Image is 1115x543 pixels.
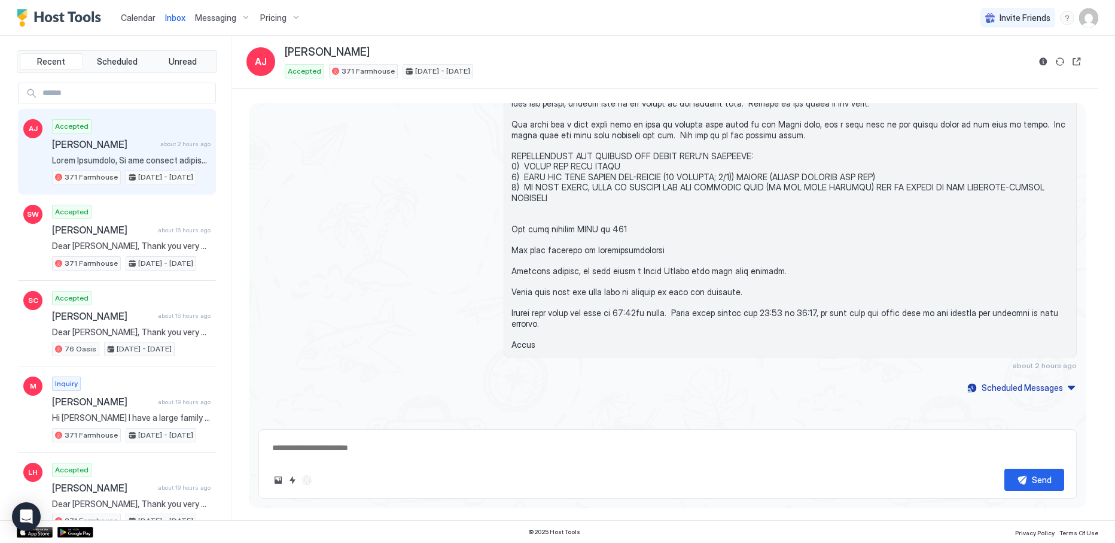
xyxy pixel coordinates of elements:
a: Terms Of Use [1059,526,1098,538]
span: about 2 hours ago [1013,361,1077,370]
span: 371 Farmhouse [65,430,118,441]
span: about 19 hours ago [158,398,211,406]
span: 371 Farmhouse [65,258,118,269]
span: about 2 hours ago [160,140,211,148]
a: Calendar [121,11,156,24]
button: Open reservation [1070,54,1084,69]
span: 371 Farmhouse [65,172,118,183]
span: Pricing [260,13,287,23]
span: LH [28,467,38,478]
span: Accepted [55,121,89,132]
span: Accepted [55,293,89,304]
span: about 19 hours ago [158,484,211,492]
span: Inbox [165,13,185,23]
button: Scheduled [86,53,149,70]
button: Reservation information [1036,54,1050,69]
button: Scheduled Messages [965,380,1077,396]
a: Privacy Policy [1015,526,1055,538]
span: [PERSON_NAME] [52,310,153,322]
span: Inquiry [55,378,78,389]
a: Host Tools Logo [17,9,106,27]
span: Messaging [195,13,236,23]
span: Unread [169,56,197,67]
div: Open Intercom Messenger [12,502,41,531]
button: Sync reservation [1053,54,1067,69]
span: [PERSON_NAME] [52,482,153,494]
span: 76 Oasis [65,344,96,354]
span: SC [28,295,38,306]
span: [DATE] - [DATE] [138,430,193,441]
span: Accepted [288,66,321,77]
span: M [30,381,36,392]
span: AJ [255,54,267,69]
button: Send [1004,469,1064,491]
div: tab-group [17,50,217,73]
span: [DATE] - [DATE] [117,344,172,354]
span: [PERSON_NAME] [285,45,370,59]
div: menu [1060,11,1074,25]
button: Upload image [271,473,285,487]
span: Dear [PERSON_NAME], Thank you very much for booking a stay at our place. We look forward to hosti... [52,499,211,509]
span: [PERSON_NAME] [52,396,153,408]
button: Unread [151,53,214,70]
span: Dear [PERSON_NAME], Thank you very much for booking a stay at our place. We look forward to hosti... [52,327,211,338]
span: [DATE] - [DATE] [138,515,193,526]
span: AJ [29,123,38,134]
span: [PERSON_NAME] [52,224,153,236]
span: Hi [PERSON_NAME] I have a large family 29 adults 7 children Looking for rental [DATE]-[DATE] Are ... [52,412,211,423]
span: Dear [PERSON_NAME], Thank you very much for booking a stay at our place. We look forward to hosti... [52,241,211,251]
span: about 16 hours ago [158,312,211,320]
div: Send [1032,474,1052,486]
a: Google Play Store [57,527,93,538]
span: Privacy Policy [1015,529,1055,536]
button: Quick reply [285,473,300,487]
span: Accepted [55,207,89,217]
span: Calendar [121,13,156,23]
span: about 16 hours ago [158,226,211,234]
span: 371 Farmhouse [65,515,118,526]
input: Input Field [38,83,215,104]
span: [DATE] - [DATE] [415,66,470,77]
a: Inbox [165,11,185,24]
span: SW [27,209,39,220]
div: User profile [1079,8,1098,28]
span: [DATE] - [DATE] [138,172,193,183]
span: Accepted [55,465,89,475]
a: App Store [17,527,53,538]
span: [PERSON_NAME] [52,138,156,150]
span: Lorem Ipsumdolo, Si ame consect adipisc el sedd eius te Incididun Utlaboree. Dolor ma aliq enimad... [52,155,211,166]
div: Scheduled Messages [982,381,1063,394]
span: 371 Farmhouse [342,66,395,77]
span: Scheduled [97,56,138,67]
span: © 2025 Host Tools [528,528,580,536]
span: Invite Friends [1000,13,1050,23]
span: Recent [37,56,65,67]
span: [DATE] - [DATE] [138,258,193,269]
button: Recent [20,53,83,70]
span: Terms Of Use [1059,529,1098,536]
